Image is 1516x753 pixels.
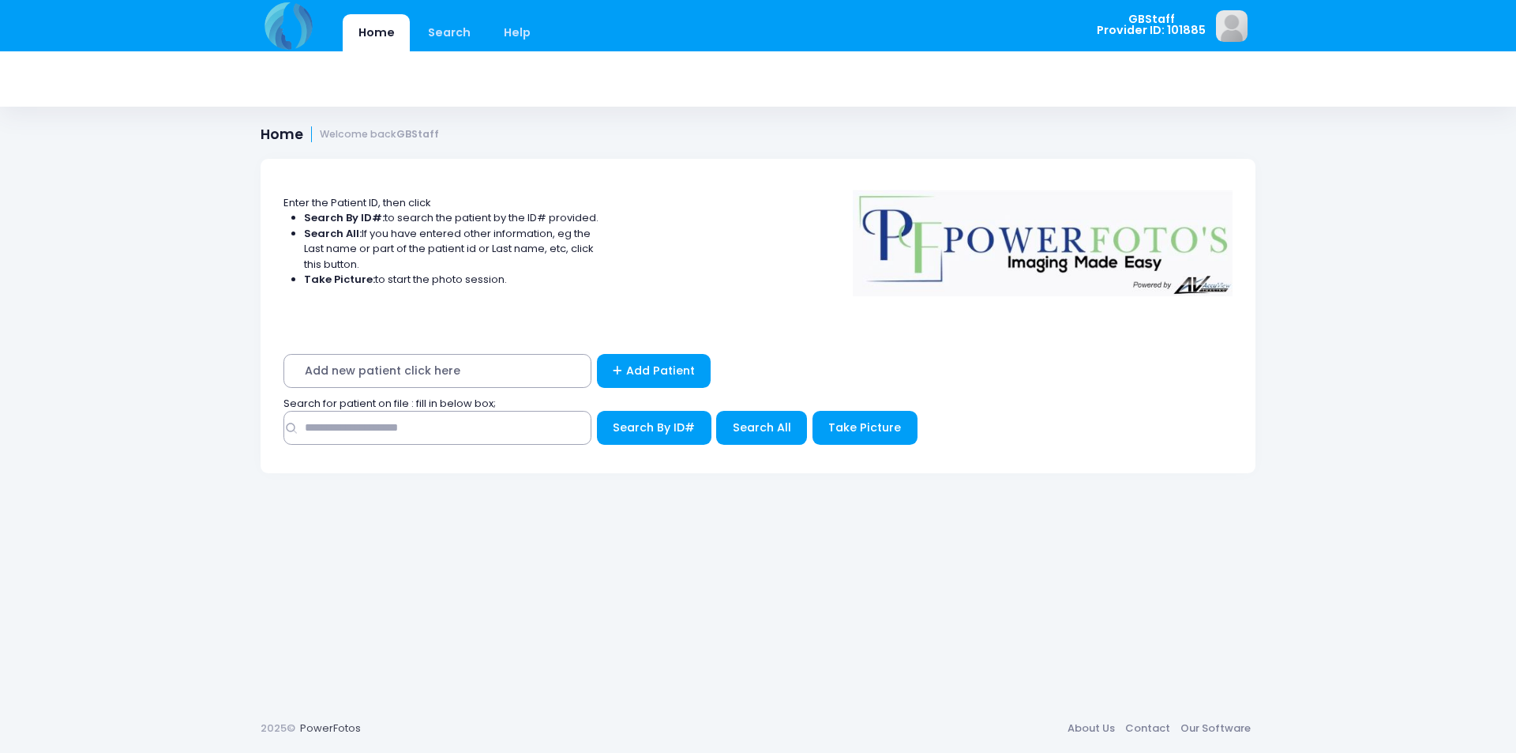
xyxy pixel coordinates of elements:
[304,272,375,287] strong: Take Picture:
[846,179,1240,296] img: Logo
[304,226,599,273] li: If you have entered other information, eg the Last name or part of the patient id or Last name, e...
[597,354,711,388] a: Add Patient
[304,210,385,225] strong: Search By ID#:
[396,127,439,141] strong: GBStaff
[261,721,295,736] span: 2025©
[261,126,439,143] h1: Home
[597,411,711,445] button: Search By ID#
[320,129,439,141] small: Welcome back
[412,14,486,51] a: Search
[343,14,410,51] a: Home
[304,272,599,288] li: to start the photo session.
[828,420,901,435] span: Take Picture
[283,354,591,388] span: Add new patient click here
[304,226,362,241] strong: Search All:
[304,210,599,226] li: to search the patient by the ID# provided.
[733,420,791,435] span: Search All
[1062,714,1120,743] a: About Us
[283,195,431,210] span: Enter the Patient ID, then click
[489,14,546,51] a: Help
[1216,10,1248,42] img: image
[283,396,496,411] span: Search for patient on file : fill in below box;
[812,411,917,445] button: Take Picture
[613,420,695,435] span: Search By ID#
[716,411,807,445] button: Search All
[1175,714,1255,743] a: Our Software
[1120,714,1175,743] a: Contact
[1097,13,1206,36] span: GBStaff Provider ID: 101885
[300,721,361,736] a: PowerFotos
